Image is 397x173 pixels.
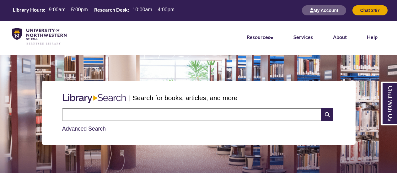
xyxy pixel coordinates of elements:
[367,34,378,40] a: Help
[49,7,88,12] span: 9:00am – 5:00pm
[10,6,177,14] table: Hours Today
[12,28,67,45] img: UNWSP Library Logo
[92,6,130,13] th: Research Desk:
[302,8,346,13] a: My Account
[302,5,346,15] button: My Account
[62,126,106,132] a: Advanced Search
[10,6,46,13] th: Library Hours:
[352,8,388,13] a: Chat 24/7
[247,34,273,40] a: Resources
[352,5,388,15] button: Chat 24/7
[129,93,237,103] p: | Search for books, articles, and more
[60,91,129,106] img: Libary Search
[321,108,333,121] i: Search
[10,6,177,15] a: Hours Today
[293,34,313,40] a: Services
[333,34,347,40] a: About
[133,7,174,12] span: 10:00am – 4:00pm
